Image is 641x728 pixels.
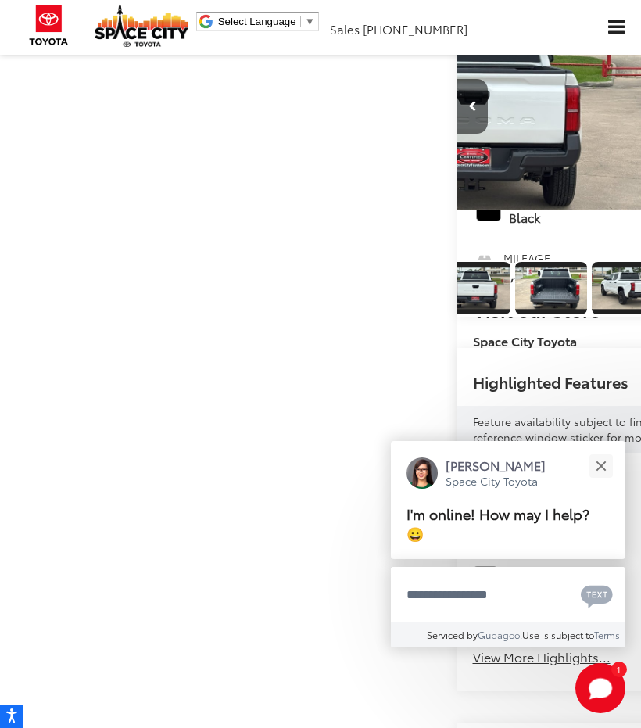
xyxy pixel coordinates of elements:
[305,16,315,27] span: ▼
[330,20,360,38] span: Sales
[514,267,589,309] img: 2024 Toyota TACOMA SR SR
[473,373,628,390] h2: Highlighted Features
[522,628,594,641] span: Use is subject to
[457,79,488,134] button: Previous image
[446,474,546,489] p: Space City Toyota
[406,504,589,543] span: I'm online! How may I help? 😀
[473,648,611,666] button: View More Highlights...
[95,4,188,47] img: Space City Toyota
[391,567,625,623] textarea: Type your message
[427,628,478,641] span: Serviced by
[438,260,510,316] a: Expand Photo 3
[437,267,511,309] img: 2024 Toyota TACOMA SR SR
[218,16,315,27] a: Select Language​
[584,449,618,482] button: Close
[363,20,467,38] span: [PHONE_NUMBER]
[575,663,625,713] svg: Start Chat
[594,628,620,641] a: Terms
[515,260,588,316] a: Expand Photo 4
[575,663,625,713] button: Toggle Chat Window
[617,665,621,672] span: 1
[391,441,625,647] div: Close[PERSON_NAME]Space City ToyotaI'm online! How may I help? 😀Type your messageChat with SMSSen...
[446,457,546,474] p: [PERSON_NAME]
[218,16,296,27] span: Select Language
[478,628,522,641] a: Gubagoo.
[300,16,301,27] span: ​
[581,583,613,608] svg: Text
[576,577,618,612] button: Chat with SMS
